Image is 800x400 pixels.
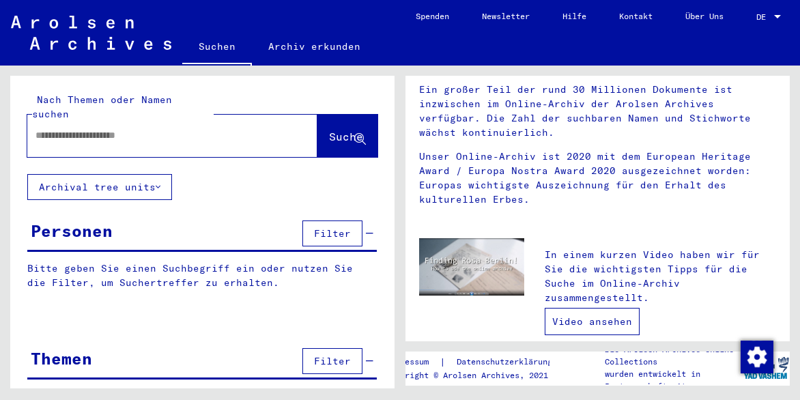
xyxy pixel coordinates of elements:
button: Filter [302,348,362,374]
a: Video ansehen [545,308,640,335]
div: Personen [31,218,113,243]
img: video.jpg [419,238,524,296]
button: Filter [302,220,362,246]
p: Ein großer Teil der rund 30 Millionen Dokumente ist inzwischen im Online-Archiv der Arolsen Archi... [419,83,776,140]
p: Unser Online-Archiv ist 2020 mit dem European Heritage Award / Europa Nostra Award 2020 ausgezeic... [419,149,776,207]
div: | [386,355,569,369]
p: Bitte geben Sie einen Suchbegriff ein oder nutzen Sie die Filter, um Suchertreffer zu erhalten. [27,261,377,290]
span: Suche [329,130,363,143]
a: Impressum [386,355,440,369]
p: Copyright © Arolsen Archives, 2021 [386,369,569,382]
img: Arolsen_neg.svg [11,16,171,50]
p: In einem kurzen Video haben wir für Sie die wichtigsten Tipps für die Suche im Online-Archiv zusa... [545,248,776,305]
a: Archiv erkunden [252,30,377,63]
a: Datenschutzerklärung [446,355,569,369]
p: Die Arolsen Archives Online-Collections [605,343,742,368]
button: Archival tree units [27,174,172,200]
img: Zustimmung ändern [741,341,773,373]
mat-label: Nach Themen oder Namen suchen [32,94,172,120]
span: DE [756,12,771,22]
div: Themen [31,346,92,371]
button: Suche [317,115,377,157]
a: Suchen [182,30,252,66]
span: Filter [314,355,351,367]
span: Filter [314,227,351,240]
p: wurden entwickelt in Partnerschaft mit [605,368,742,392]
